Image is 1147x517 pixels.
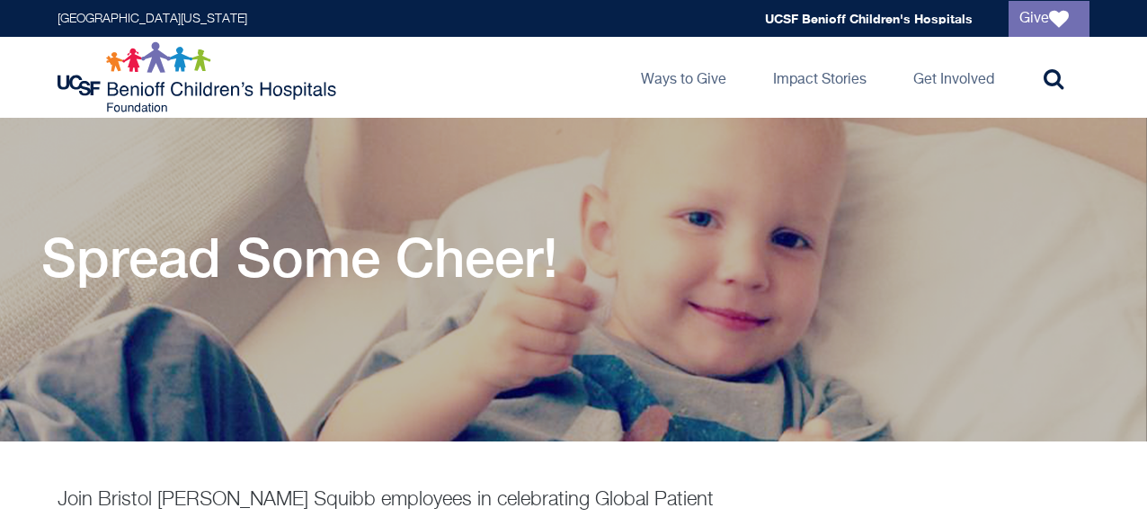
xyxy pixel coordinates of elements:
a: Get Involved [899,37,1009,118]
h1: Spread Some Cheer! [41,226,558,289]
a: Impact Stories [759,37,881,118]
a: [GEOGRAPHIC_DATA][US_STATE] [58,13,247,25]
a: UCSF Benioff Children's Hospitals [765,11,973,26]
a: Ways to Give [627,37,741,118]
img: Logo for UCSF Benioff Children's Hospitals Foundation [58,41,341,113]
a: Give [1009,1,1089,37]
